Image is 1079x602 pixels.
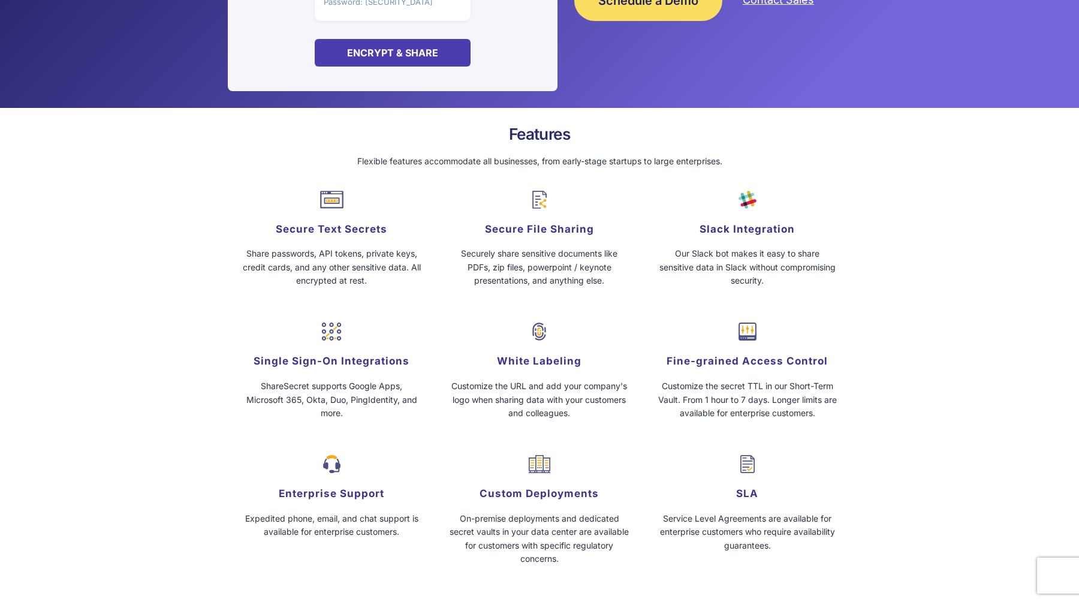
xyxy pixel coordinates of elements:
[441,353,638,369] h5: White Labeling
[233,221,430,237] h5: Secure Text Secrets
[649,512,846,552] p: Service Level Agreements are available for enterprise customers who require availability guarantees.
[649,380,846,420] p: Customize the secret TTL in our Short-Term Vault. From 1 hour to 7 days. Longer limits are availa...
[233,512,430,539] p: Expedited phone, email, and chat support is available for enterprise customers.
[441,512,638,566] p: On-premise deployments and dedicated secret vaults in your data center are available for customer...
[233,485,430,502] h5: Enterprise Support
[649,353,846,369] h5: Fine-grained Access Control
[1019,542,1065,588] iframe: Drift Widget Chat Controller
[649,221,846,237] h5: Slack Integration
[441,380,638,420] p: Customize the URL and add your company's logo when sharing data with your customers and colleagues.
[315,39,471,67] div: Encrypt & Share
[233,380,430,420] p: ShareSecret supports Google Apps, Microsoft 365, Okta, Duo, PingIdentity, and more.
[441,247,638,287] p: Securely share sensitive documents like PDFs, zip files, powerpoint / keynote presentations, and ...
[228,125,851,144] h2: Features
[441,221,638,237] h5: Secure File Sharing
[649,485,846,502] h5: SLA
[228,153,851,170] p: Flexible features accommodate all businesses, from early-stage startups to large enterprises.
[649,247,846,287] p: Our Slack bot makes it easy to share sensitive data in Slack without compromising security.
[441,485,638,502] h5: Custom Deployments
[233,353,430,369] h5: Single Sign-On Integrations
[233,247,430,287] p: Share passwords, API tokens, private keys, credit cards, and any other sensitive data. All encryp...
